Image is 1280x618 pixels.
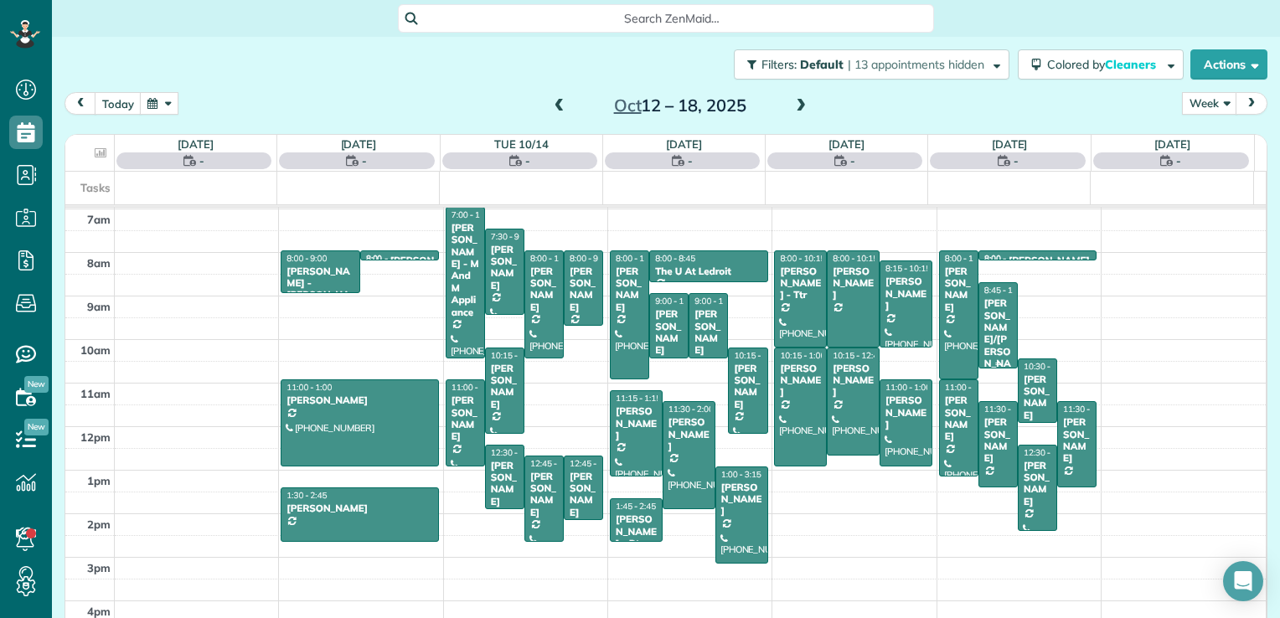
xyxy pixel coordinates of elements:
span: - [850,152,855,169]
span: 8:00 - 11:00 [616,253,661,264]
div: [PERSON_NAME] - Btn Systems [615,513,658,562]
a: Filters: Default | 13 appointments hidden [725,49,1009,80]
span: Oct [614,95,642,116]
div: [PERSON_NAME] [944,265,973,314]
span: - [1014,152,1019,169]
div: [PERSON_NAME] [944,394,973,443]
span: 12:45 - 2:15 [570,458,615,469]
span: 8:00 - 8:45 [655,253,695,264]
a: [DATE] [1154,137,1190,151]
span: 3pm [87,561,111,574]
span: 2pm [87,518,111,531]
span: 8:00 - 10:15 [833,253,878,264]
span: 7:00 - 10:30 [452,209,497,220]
span: 10:30 - 12:00 [1024,361,1074,372]
div: [PERSON_NAME] [654,308,684,357]
span: - [688,152,693,169]
div: [PERSON_NAME] [885,394,927,430]
div: [PERSON_NAME] [983,416,1013,465]
a: [DATE] [828,137,865,151]
a: Tue 10/14 [494,137,549,151]
span: New [24,419,49,435]
div: [PERSON_NAME] [286,502,433,514]
span: 8am [87,256,111,270]
span: 1pm [87,474,111,487]
span: 8:00 - 9:00 [286,253,327,264]
div: [PERSON_NAME] [286,394,433,406]
span: - [1176,152,1181,169]
button: today [95,92,142,115]
div: [PERSON_NAME] [529,471,559,519]
span: 10am [80,343,111,357]
div: [PERSON_NAME] [720,482,763,518]
span: Default [800,57,844,72]
div: [PERSON_NAME] - [PERSON_NAME] [286,265,354,314]
span: 1:30 - 2:45 [286,490,327,501]
a: [DATE] [992,137,1028,151]
div: [PERSON_NAME] [1023,460,1052,508]
span: - [362,152,367,169]
span: 7am [87,213,111,226]
div: [PERSON_NAME] [529,265,559,314]
span: 1:00 - 3:15 [721,469,761,480]
span: 12:30 - 2:00 [491,447,536,458]
span: 10:15 - 12:15 [491,350,541,361]
div: [PERSON_NAME] [885,276,927,312]
div: [PERSON_NAME] [490,363,519,411]
div: [PERSON_NAME] [733,363,762,411]
a: [DATE] [178,137,214,151]
button: next [1236,92,1267,115]
button: Week [1182,92,1237,115]
span: - [525,152,530,169]
div: [PERSON_NAME] [490,244,519,292]
span: New [24,376,49,393]
div: [PERSON_NAME] [390,255,472,266]
div: [PERSON_NAME] [832,363,875,399]
div: [PERSON_NAME] [615,405,658,441]
span: Cleaners [1105,57,1159,72]
button: prev [65,92,96,115]
span: Colored by [1047,57,1162,72]
span: 9:00 - 10:30 [655,296,700,306]
span: 10:15 - 1:00 [780,350,825,361]
span: 8:00 - 9:45 [570,253,610,264]
span: 11:00 - 1:00 [452,382,497,393]
span: 11:00 - 1:15 [945,382,990,393]
div: [PERSON_NAME] [569,265,598,314]
span: 9am [87,300,111,313]
div: [PERSON_NAME] [490,460,519,508]
span: 8:15 - 10:15 [885,263,931,274]
span: 7:30 - 9:30 [491,231,531,242]
span: 8:00 - 10:15 [780,253,825,264]
div: [PERSON_NAME] [1062,416,1092,465]
div: Open Intercom Messenger [1223,561,1263,601]
span: 8:00 - 10:30 [530,253,575,264]
span: 12pm [80,430,111,444]
span: 8:00 - 11:00 [945,253,990,264]
span: 11:30 - 1:30 [1063,404,1108,415]
div: [PERSON_NAME] [615,265,644,314]
span: 8:45 - 10:45 [984,285,1030,296]
span: - [199,152,204,169]
div: [PERSON_NAME] [668,416,710,452]
span: 11:00 - 1:00 [885,382,931,393]
button: Filters: Default | 13 appointments hidden [734,49,1009,80]
span: 12:30 - 2:30 [1024,447,1069,458]
button: Colored byCleaners [1018,49,1184,80]
span: 11:15 - 1:15 [616,393,661,404]
span: 10:15 - 12:45 [833,350,883,361]
div: [PERSON_NAME]/[PERSON_NAME] [983,297,1013,382]
span: 9:00 - 10:30 [694,296,740,306]
span: 11:00 - 1:00 [286,382,332,393]
a: [DATE] [666,137,702,151]
a: [DATE] [341,137,377,151]
span: 10:15 - 12:15 [734,350,784,361]
h2: 12 – 18, 2025 [575,96,785,115]
span: 12:45 - 2:45 [530,458,575,469]
span: 11:30 - 2:00 [668,404,714,415]
span: | 13 appointments hidden [848,57,984,72]
span: Filters: [761,57,797,72]
div: [PERSON_NAME] [1023,373,1052,422]
span: 4pm [87,605,111,618]
div: The U At Ledroit [654,265,762,277]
